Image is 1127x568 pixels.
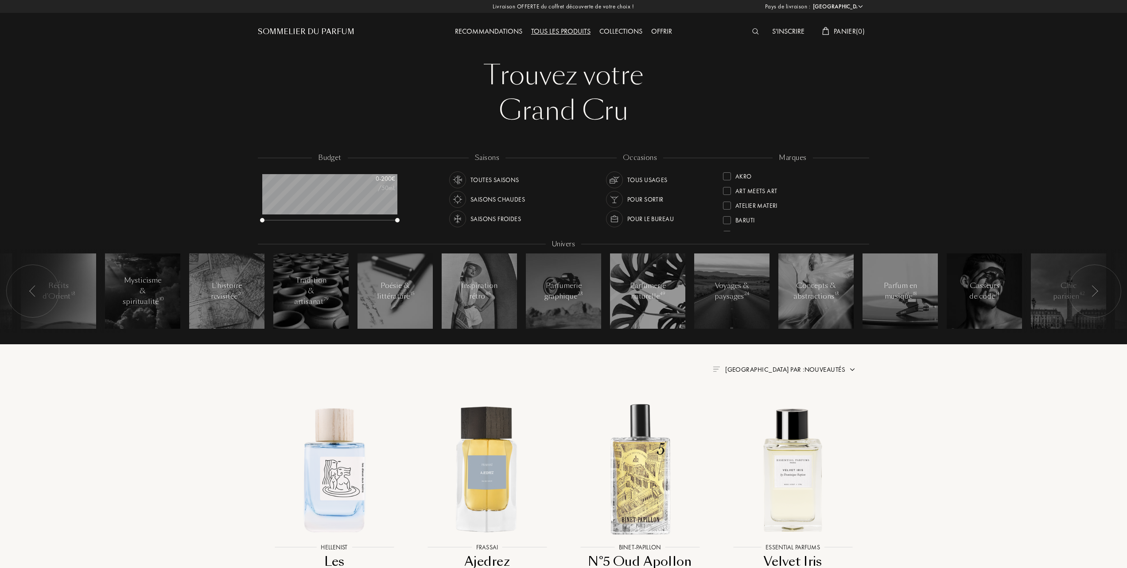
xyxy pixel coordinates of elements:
div: Pour sortir [627,191,664,208]
span: 79 [324,296,328,302]
img: usage_season_hot_white.svg [451,193,464,206]
div: saisons [469,153,505,163]
span: 14 [995,291,1000,297]
div: marques [773,153,812,163]
div: 0 - 200 € [351,174,395,183]
a: S'inscrire [768,27,809,36]
img: Les Dieux aux Bains Hellenist [265,400,403,538]
div: Saisons chaudes [470,191,525,208]
div: Atelier Materi [735,198,777,210]
span: 10 [159,296,163,302]
div: Univers [546,239,581,249]
img: cart_white.svg [822,27,829,35]
div: Voyages & paysages [713,280,751,302]
span: 23 [578,291,583,297]
img: Velvet Iris Essential Parfums [724,400,862,538]
div: Art Meets Art [735,183,777,195]
img: usage_occasion_all_white.svg [608,174,621,186]
div: Baruti [735,213,755,225]
img: usage_season_cold_white.svg [451,213,464,225]
div: Parfumerie graphique [544,280,583,302]
div: Trouvez votre [264,58,863,93]
span: Pays de livraison : [765,2,811,11]
div: S'inscrire [768,26,809,38]
span: 15 [410,291,414,297]
img: arrow.png [849,366,856,373]
span: 45 [486,291,490,297]
div: occasions [617,153,663,163]
span: 13 [835,291,839,297]
div: Tradition & artisanat [292,275,330,307]
a: Recommandations [451,27,527,36]
img: Ajedrez Frassai [418,400,556,538]
a: Tous les produits [527,27,595,36]
div: Grand Cru [264,93,863,128]
img: N°5 Oud Apollon Binet-Papillon [571,400,709,538]
div: Tous les produits [527,26,595,38]
a: Sommelier du Parfum [258,27,354,37]
div: Toutes saisons [470,171,519,188]
div: Collections [595,26,647,38]
div: Mysticisme & spiritualité [123,275,163,307]
div: Poésie & littérature [377,280,414,302]
img: search_icn_white.svg [752,28,759,35]
img: arr_left.svg [29,285,36,297]
div: Offrir [647,26,676,38]
div: Concepts & abstractions [793,280,839,302]
div: Recommandations [451,26,527,38]
span: Panier ( 0 ) [834,27,865,36]
span: 24 [744,291,750,297]
img: arrow_w.png [857,3,864,10]
img: arr_left.svg [1091,285,1098,297]
span: 49 [660,291,665,297]
div: Saisons froides [470,210,521,227]
span: [GEOGRAPHIC_DATA] par : Nouveautés [725,365,845,374]
span: 20 [238,291,243,297]
div: Binet-Papillon [735,227,779,239]
a: Collections [595,27,647,36]
div: Parfumerie naturelle [629,280,667,302]
div: /50mL [351,183,395,193]
div: Akro [735,169,752,181]
img: usage_occasion_party_white.svg [608,193,621,206]
div: Casseurs de code [966,280,1003,302]
div: Inspiration rétro [461,280,498,302]
span: 18 [913,291,917,297]
img: usage_occasion_work_white.svg [608,213,621,225]
div: budget [312,153,348,163]
a: Offrir [647,27,676,36]
img: usage_season_average_white.svg [451,174,464,186]
div: L'histoire revisitée [208,280,246,302]
div: Pour le bureau [627,210,674,227]
div: Tous usages [627,171,668,188]
img: filter_by.png [713,366,720,372]
div: Parfum en musique [882,280,919,302]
